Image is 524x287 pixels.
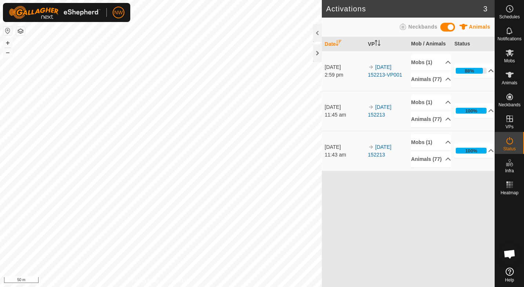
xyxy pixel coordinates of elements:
th: Status [451,37,495,51]
p-accordion-header: Mobs (1) [411,134,451,151]
h2: Activations [326,4,483,13]
p-accordion-header: Animals (77) [411,111,451,128]
p-sorticon: Activate to sort [336,41,342,47]
button: Map Layers [16,27,25,36]
span: Heatmap [501,191,518,195]
div: 11:45 am [325,111,364,119]
span: 3 [483,3,487,14]
a: Help [495,265,524,285]
span: Neckbands [498,103,520,107]
th: Date [322,37,365,51]
p-sorticon: Activate to sort [375,41,381,47]
p-accordion-header: Animals (77) [411,71,451,88]
span: NW [114,9,123,16]
span: Help [505,278,514,282]
span: Neckbands [408,24,437,30]
span: Animals [502,81,517,85]
a: [DATE] 152213-VP001 [368,64,402,78]
span: Mobs [504,59,515,63]
span: Schedules [499,15,520,19]
span: Status [503,147,516,151]
img: arrow [368,104,374,110]
button: + [3,38,12,47]
div: 100% [456,108,487,114]
a: Privacy Policy [132,277,159,284]
img: arrow [368,64,374,70]
p-accordion-header: Animals (77) [411,151,451,168]
p-accordion-header: 88% [454,63,494,78]
span: Notifications [498,37,521,41]
th: Mob / Animals [408,37,451,51]
th: VP [365,37,408,51]
div: [DATE] [325,63,364,71]
a: Contact Us [168,277,190,284]
p-accordion-header: Mobs (1) [411,94,451,111]
div: 100% [456,148,487,154]
div: 2:59 pm [325,71,364,79]
div: 11:43 am [325,151,364,159]
p-accordion-header: Mobs (1) [411,54,451,71]
div: [DATE] [325,143,364,151]
button: Reset Map [3,26,12,35]
a: Open chat [499,243,521,265]
div: 88% [465,67,474,74]
img: Gallagher Logo [9,6,101,19]
p-accordion-header: 100% [454,143,494,158]
a: [DATE] 152213 [368,104,392,118]
img: arrow [368,144,374,150]
span: Infra [505,169,514,173]
button: – [3,48,12,57]
span: VPs [505,125,513,129]
span: Animals [469,24,490,30]
div: 100% [465,107,477,114]
div: 88% [456,68,487,74]
a: [DATE] 152213 [368,144,392,158]
div: [DATE] [325,103,364,111]
div: 100% [465,147,477,154]
p-accordion-header: 100% [454,103,494,118]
